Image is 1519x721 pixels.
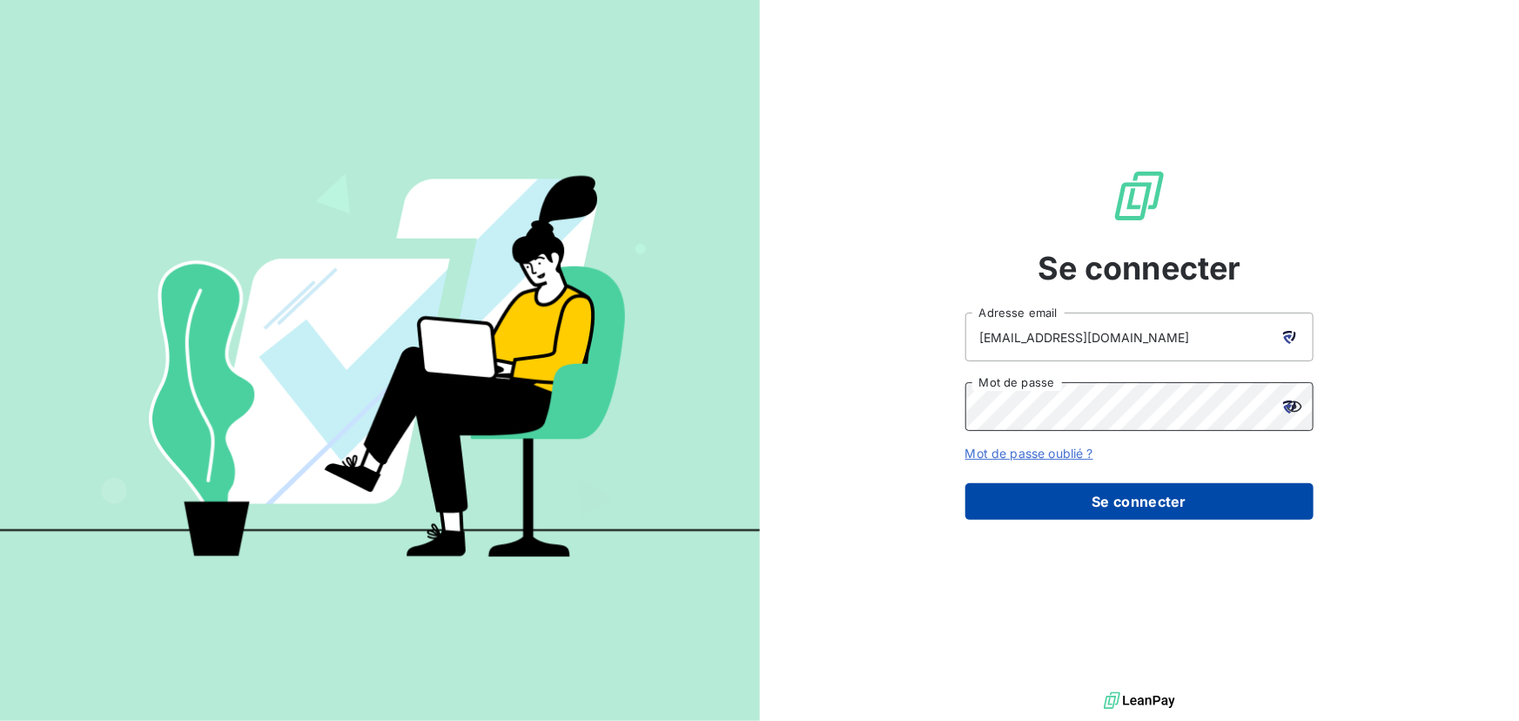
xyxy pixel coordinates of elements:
[965,446,1093,461] a: Mot de passe oublié ?
[1112,168,1167,224] img: Logo LeanPay
[965,483,1314,520] button: Se connecter
[1104,688,1175,714] img: logo
[1038,245,1241,292] span: Se connecter
[965,313,1314,361] input: placeholder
